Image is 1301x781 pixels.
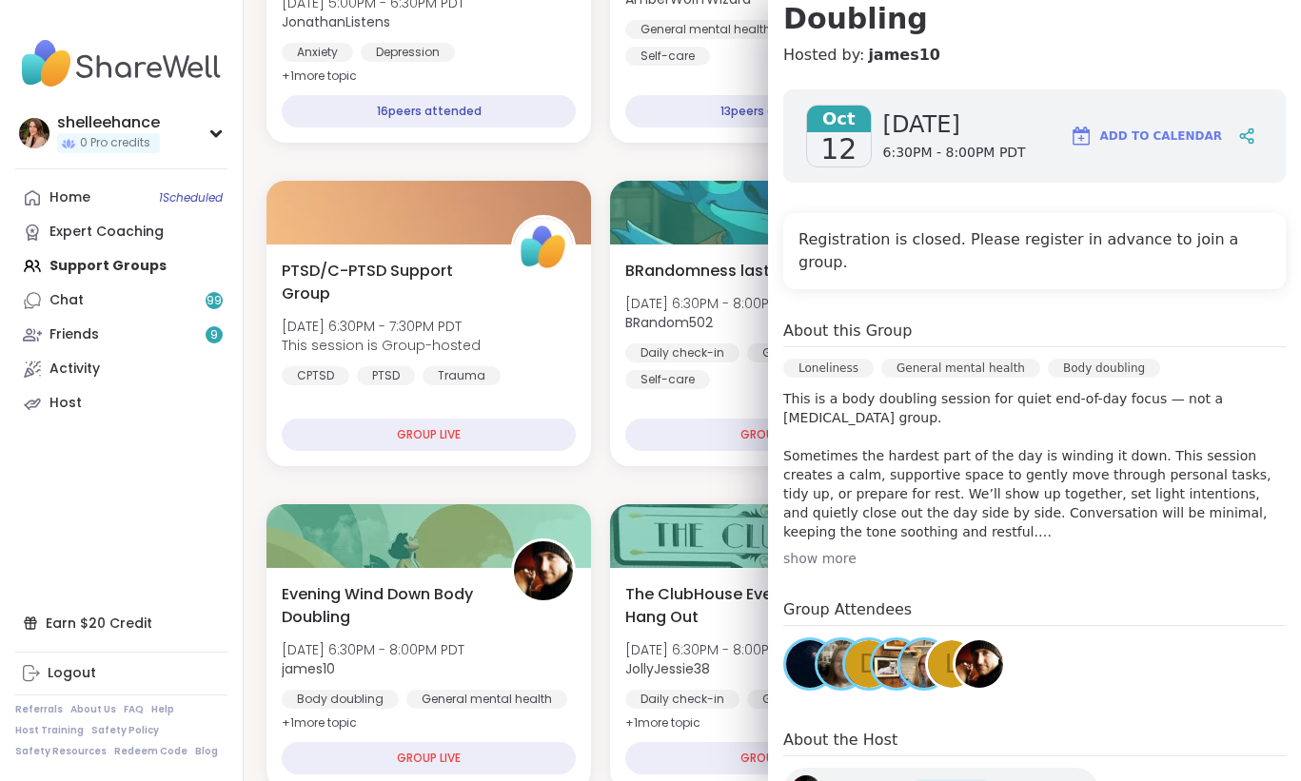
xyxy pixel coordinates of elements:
[49,360,100,379] div: Activity
[282,260,490,305] span: PTSD/C-PTSD Support Group
[282,742,576,774] div: GROUP LIVE
[625,583,834,629] span: The ClubHouse Evening Hang Out
[783,729,1286,756] h4: About the Host
[151,703,174,716] a: Help
[783,637,837,691] a: QueenOfTheNight
[798,228,1271,274] h4: Registration is closed. Please register in advance to join a group.
[282,43,353,62] div: Anxiety
[747,690,908,709] div: General mental health
[15,181,227,215] a: Home1Scheduled
[207,293,222,309] span: 99
[15,283,227,318] a: Chat99
[1061,113,1231,159] button: Add to Calendar
[49,291,84,310] div: Chat
[625,659,710,678] b: JollyJessie38
[783,44,1286,67] h4: Hosted by:
[925,637,978,691] a: L
[49,223,164,242] div: Expert Coaching
[881,359,1040,378] div: General mental health
[625,690,739,709] div: Daily check-in
[514,541,573,600] img: james10
[897,637,951,691] a: Jill_B_Gratitude
[70,703,116,716] a: About Us
[282,12,390,31] b: JonathanListens
[625,95,919,127] div: 13 peers attended
[514,218,573,277] img: ShareWell
[423,366,501,385] div: Trauma
[80,135,150,151] span: 0 Pro credits
[625,47,710,66] div: Self-care
[625,294,808,313] span: [DATE] 6:30PM - 8:00PM PDT
[15,352,227,386] a: Activity
[282,317,481,336] span: [DATE] 6:30PM - 7:30PM PDT
[282,95,576,127] div: 16 peers attended
[625,419,919,451] div: GROUP LIVE
[282,640,464,659] span: [DATE] 6:30PM - 8:00PM PDT
[282,583,490,629] span: Evening Wind Down Body Doubling
[820,132,857,166] span: 12
[406,690,567,709] div: General mental health
[114,745,187,758] a: Redeem Code
[49,188,90,207] div: Home
[210,327,218,343] span: 9
[625,343,739,362] div: Daily check-in
[48,664,96,683] div: Logout
[868,44,940,67] a: james10
[361,43,455,62] div: Depression
[625,313,713,332] b: BRandom502
[49,394,82,413] div: Host
[625,640,808,659] span: [DATE] 6:30PM - 8:00PM PDT
[786,640,834,688] img: QueenOfTheNight
[282,336,481,355] span: This session is Group-hosted
[1100,127,1222,145] span: Add to Calendar
[815,637,868,691] a: AliciaMarie
[19,118,49,148] img: shelleehance
[859,646,878,683] span: d
[783,359,874,378] div: Loneliness
[15,215,227,249] a: Expert Coaching
[49,325,99,344] div: Friends
[282,366,349,385] div: CPTSD
[953,637,1006,691] a: james10
[747,343,908,362] div: General mental health
[15,703,63,716] a: Referrals
[124,703,144,716] a: FAQ
[195,745,218,758] a: Blog
[15,318,227,352] a: Friends9
[783,549,1286,568] div: show more
[818,640,865,688] img: AliciaMarie
[282,419,576,451] div: GROUP LIVE
[1048,359,1160,378] div: Body doubling
[15,724,84,737] a: Host Training
[783,320,912,342] h4: About this Group
[15,30,227,97] img: ShareWell Nav Logo
[282,659,335,678] b: james10
[842,637,896,691] a: d
[900,640,948,688] img: Jill_B_Gratitude
[783,598,1286,626] h4: Group Attendees
[357,366,415,385] div: PTSD
[625,20,786,39] div: General mental health
[57,112,160,133] div: shelleehance
[783,389,1286,541] p: This is a body doubling session for quiet end-of-day focus — not a [MEDICAL_DATA] group. Sometime...
[15,745,107,758] a: Safety Resources
[873,640,920,688] img: AmberWolffWizard
[625,742,919,774] div: GROUP LIVE
[15,606,227,640] div: Earn $20 Credit
[15,656,227,691] a: Logout
[15,386,227,420] a: Host
[883,144,1026,163] span: 6:30PM - 8:00PM PDT
[625,370,710,389] div: Self-care
[870,637,923,691] a: AmberWolffWizard
[945,646,959,683] span: L
[282,690,399,709] div: Body doubling
[1070,125,1093,147] img: ShareWell Logomark
[625,260,801,283] span: BRandomness last call
[883,109,1026,140] span: [DATE]
[91,724,159,737] a: Safety Policy
[159,190,223,205] span: 1 Scheduled
[807,106,871,132] span: Oct
[956,640,1003,688] img: james10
